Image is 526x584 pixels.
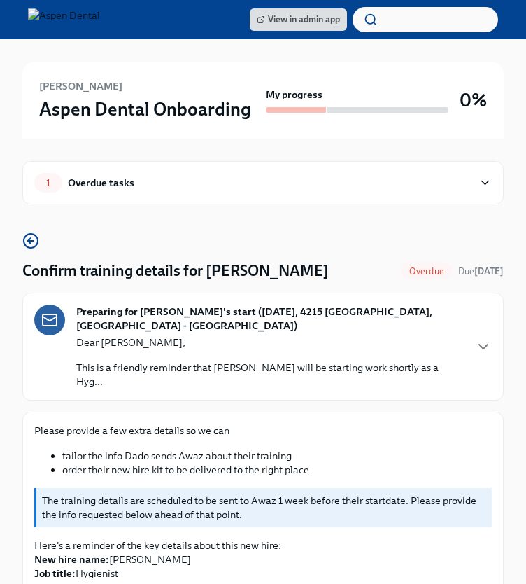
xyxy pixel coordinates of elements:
a: View in admin app [250,8,347,31]
span: View in admin app [257,13,340,27]
p: This is a friendly reminder that [PERSON_NAME] will be starting work shortly as a Hyg... [76,361,464,389]
strong: My progress [266,88,322,102]
h3: Aspen Dental Onboarding [39,97,251,122]
img: Aspen Dental [28,8,100,31]
h4: Confirm training details for [PERSON_NAME] [22,260,329,281]
p: Dear [PERSON_NAME], [76,335,464,349]
strong: [DATE] [474,266,504,277]
span: Overdue [401,266,453,277]
p: The training details are scheduled to be sent to Awaz 1 week before their startdate. Please provi... [42,494,486,522]
li: order their new hire kit to be delivered to the right place [62,463,492,477]
li: tailor the info Dado sends Awaz about their training [62,449,492,463]
h6: [PERSON_NAME] [39,78,122,94]
strong: Job title: [34,567,76,580]
h3: 0% [460,88,487,113]
span: Due [458,266,504,277]
span: August 17th, 2025 10:00 [458,265,504,278]
div: Overdue tasks [68,175,134,190]
span: 1 [38,178,59,188]
p: Please provide a few extra details so we can [34,424,492,438]
strong: New hire name: [34,553,109,566]
strong: Preparing for [PERSON_NAME]'s start ([DATE], 4215 [GEOGRAPHIC_DATA], [GEOGRAPHIC_DATA] - [GEOGRAP... [76,305,464,333]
